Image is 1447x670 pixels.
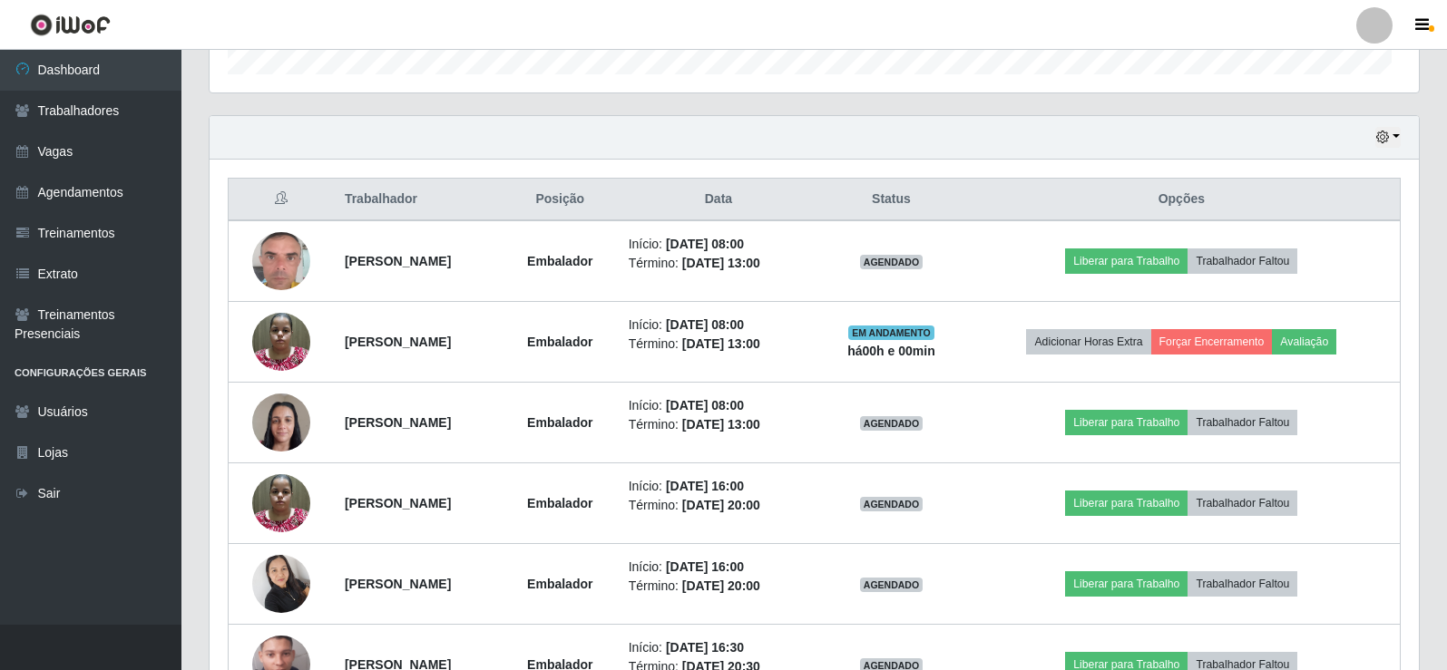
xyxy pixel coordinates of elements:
li: Término: [629,335,809,354]
li: Término: [629,415,809,434]
li: Término: [629,577,809,596]
strong: [PERSON_NAME] [345,415,451,430]
strong: [PERSON_NAME] [345,254,451,268]
li: Início: [629,558,809,577]
strong: Embalador [527,577,592,591]
time: [DATE] 20:00 [682,578,760,593]
li: Início: [629,316,809,335]
img: 1712714567127.jpeg [252,464,310,541]
strong: [PERSON_NAME] [345,496,451,510]
strong: Embalador [527,254,592,268]
span: AGENDADO [860,255,924,269]
button: Liberar para Trabalho [1065,410,1188,435]
strong: [PERSON_NAME] [345,577,451,591]
button: Trabalhador Faltou [1188,248,1297,274]
li: Início: [629,396,809,415]
li: Início: [629,235,809,254]
time: [DATE] 13:00 [682,336,760,351]
button: Liberar para Trabalho [1065,571,1188,597]
strong: [PERSON_NAME] [345,335,451,349]
span: AGENDADO [860,497,924,511]
button: Avaliação [1272,329,1336,354]
img: 1722007663957.jpeg [252,545,310,622]
li: Término: [629,496,809,515]
time: [DATE] 08:00 [666,398,744,413]
strong: Embalador [527,496,592,510]
button: Adicionar Horas Extra [1026,329,1150,354]
time: [DATE] 20:00 [682,498,760,512]
li: Início: [629,477,809,496]
time: [DATE] 13:00 [682,256,760,270]
time: [DATE] 16:30 [666,640,744,655]
time: [DATE] 13:00 [682,417,760,432]
button: Liberar para Trabalho [1065,248,1188,274]
button: Liberar para Trabalho [1065,490,1188,516]
time: [DATE] 16:00 [666,559,744,574]
th: Opções [963,179,1401,221]
span: AGENDADO [860,578,924,592]
img: 1707834937806.jpeg [252,209,310,313]
li: Início: [629,638,809,657]
button: Forçar Encerramento [1151,329,1273,354]
img: 1712714567127.jpeg [252,303,310,380]
th: Trabalhador [334,179,503,221]
strong: Embalador [527,335,592,349]
time: [DATE] 16:00 [666,479,744,493]
img: CoreUI Logo [30,14,111,36]
span: AGENDADO [860,416,924,431]
span: EM ANDAMENTO [848,325,934,340]
strong: Embalador [527,415,592,430]
th: Status [819,179,963,221]
li: Término: [629,254,809,273]
th: Posição [503,179,618,221]
button: Trabalhador Faltou [1188,571,1297,597]
strong: há 00 h e 00 min [847,344,935,358]
th: Data [618,179,820,221]
img: 1738436502768.jpeg [252,384,310,461]
button: Trabalhador Faltou [1188,410,1297,435]
time: [DATE] 08:00 [666,317,744,332]
time: [DATE] 08:00 [666,237,744,251]
button: Trabalhador Faltou [1188,490,1297,516]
